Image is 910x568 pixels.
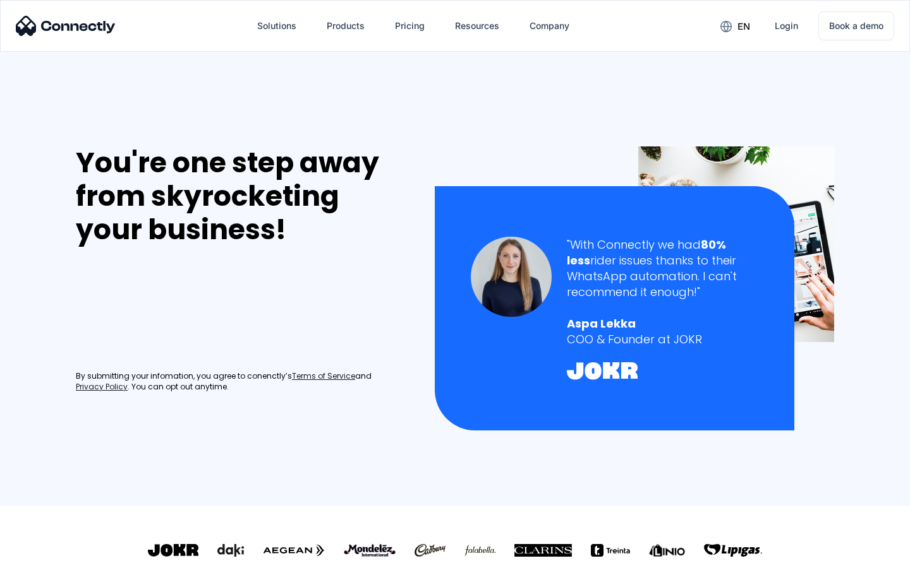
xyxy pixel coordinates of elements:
a: Pricing [385,11,435,41]
img: Connectly Logo [16,16,116,36]
div: Pricing [395,17,425,35]
div: Company [530,17,569,35]
div: You're one step away from skyrocketing your business! [76,146,408,246]
strong: 80% less [567,237,726,268]
div: Solutions [257,17,296,35]
strong: Aspa Lekka [567,316,636,331]
iframe: Form 0 [76,261,265,356]
div: Login [775,17,798,35]
div: COO & Founder at JOKR [567,331,758,347]
a: Terms of Service [292,371,355,382]
div: By submitting your infomation, you agree to conenctly’s and . You can opt out anytime. [76,371,408,393]
a: Login [765,11,808,41]
div: Products [327,17,365,35]
a: Book a demo [818,11,894,40]
aside: Language selected: English [13,546,76,564]
div: en [737,18,750,35]
ul: Language list [25,546,76,564]
div: "With Connectly we had rider issues thanks to their WhatsApp automation. I can't recommend it eno... [567,237,758,300]
div: Resources [455,17,499,35]
a: Privacy Policy [76,382,128,393]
